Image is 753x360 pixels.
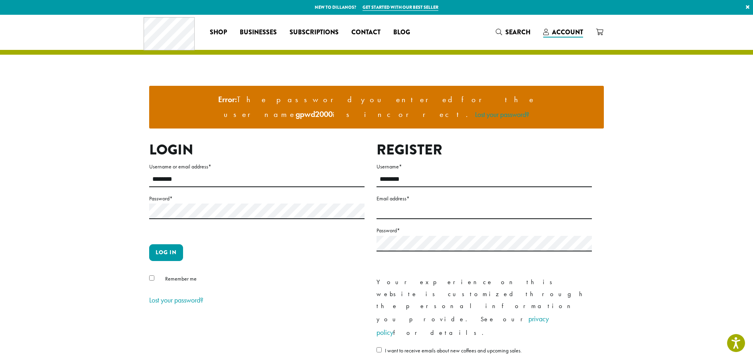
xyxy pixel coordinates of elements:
[489,26,537,39] a: Search
[296,109,333,119] strong: gpwd2000
[552,28,583,37] span: Account
[156,92,597,122] li: The password you entered for the username is incorrect.
[149,194,365,204] label: Password
[376,276,592,339] p: Your experience on this website is customized through the personal information you provide. See o...
[149,141,365,158] h2: Login
[385,347,522,354] span: I want to receive emails about new coffees and upcoming sales.
[165,275,197,282] span: Remember me
[505,28,530,37] span: Search
[376,225,592,235] label: Password
[376,347,382,352] input: I want to receive emails about new coffees and upcoming sales.
[218,94,237,105] strong: Error:
[363,4,438,11] a: Get started with our best seller
[376,141,592,158] h2: Register
[149,244,183,261] button: Log in
[376,162,592,172] label: Username
[210,28,227,38] span: Shop
[393,28,410,38] span: Blog
[376,314,549,337] a: privacy policy
[149,295,203,305] a: Lost your password?
[240,28,277,38] span: Businesses
[290,28,339,38] span: Subscriptions
[475,110,529,119] a: Lost your password?
[149,162,365,172] label: Username or email address
[203,26,233,39] a: Shop
[351,28,380,38] span: Contact
[376,194,592,204] label: Email address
